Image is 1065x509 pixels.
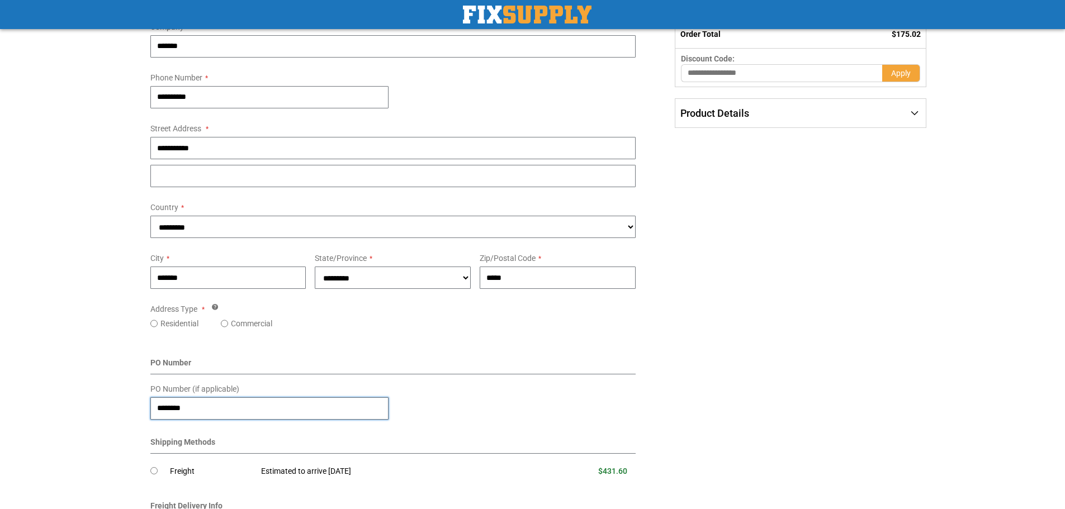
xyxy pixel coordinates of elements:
strong: Order Total [680,30,721,39]
span: PO Number (if applicable) [150,384,239,393]
div: PO Number [150,357,636,374]
span: State/Province [315,254,367,263]
span: Address Type [150,305,197,313]
span: $175.02 [892,30,921,39]
span: Company [150,22,184,31]
span: $431.60 [598,467,627,475]
div: Shipping Methods [150,436,636,454]
span: Street Address [150,124,201,133]
label: Commercial [231,318,272,329]
span: Discount Code: [681,54,735,63]
td: Estimated to arrive [DATE] [253,459,521,484]
span: Apply [891,69,911,78]
label: Residential [160,318,198,329]
button: Apply [882,64,920,82]
span: Phone Number [150,73,202,82]
span: Country [150,203,178,212]
span: City [150,254,164,263]
td: Freight [170,459,253,484]
span: Product Details [680,107,749,119]
img: Fix Industrial Supply [463,6,591,23]
span: Zip/Postal Code [480,254,536,263]
a: store logo [463,6,591,23]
